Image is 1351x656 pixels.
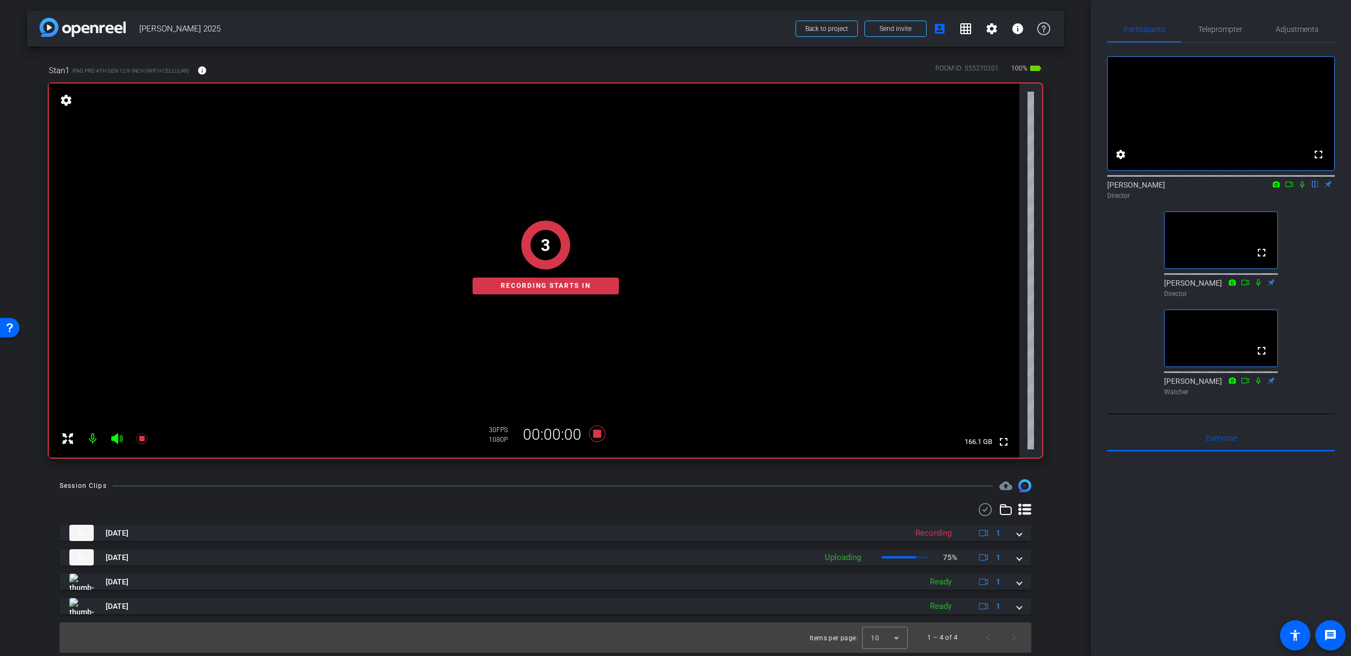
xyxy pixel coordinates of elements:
div: Ready [925,576,957,588]
span: 1 [996,528,1000,539]
div: Ready [925,600,957,613]
img: thumb-nail [69,574,94,590]
mat-icon: settings [985,22,998,35]
mat-icon: grid_on [959,22,972,35]
span: 1 [996,601,1000,612]
span: [DATE] [106,528,128,539]
div: Recording starts in [473,278,619,294]
span: Teleprompter [1198,25,1243,33]
div: Director [1164,289,1278,299]
span: Destinations for your clips [999,479,1012,492]
img: thumb-nail [69,549,94,565]
span: Participants [1124,25,1165,33]
button: Back to project [796,21,858,37]
div: Uploading [819,551,867,564]
button: Previous page [975,625,1001,651]
span: 1 [996,576,1000,588]
p: 75% [943,552,957,563]
span: Send invite [880,24,912,33]
span: Everyone [1206,434,1237,442]
mat-icon: fullscreen [1255,344,1268,357]
div: [PERSON_NAME] [1107,179,1335,201]
img: thumb-nail [69,525,94,541]
img: app-logo [40,18,126,37]
mat-icon: settings [1114,148,1127,161]
span: 1 [996,552,1000,563]
mat-icon: flip [1309,179,1322,189]
mat-icon: message [1324,629,1337,642]
mat-expansion-panel-header: thumb-nail[DATE]Recording1 [60,525,1031,541]
mat-expansion-panel-header: thumb-nail[DATE]Uploading75%1 [60,549,1031,565]
div: Items per page: [810,633,858,644]
mat-expansion-panel-header: thumb-nail[DATE]Ready1 [60,574,1031,590]
div: 3 [541,233,550,258]
mat-expansion-panel-header: thumb-nail[DATE]Ready1 [60,598,1031,614]
mat-icon: fullscreen [1255,246,1268,259]
mat-icon: accessibility [1289,629,1302,642]
span: [DATE] [106,552,128,563]
div: Recording [910,527,957,539]
div: [PERSON_NAME] [1164,376,1278,397]
button: Next page [1001,625,1027,651]
span: [DATE] [106,576,128,588]
div: Director [1107,191,1335,201]
span: Back to project [805,25,848,33]
img: Session clips [1018,479,1031,492]
span: Adjustments [1276,25,1318,33]
mat-icon: cloud_upload [999,479,1012,492]
span: [DATE] [106,601,128,612]
div: Watcher [1164,387,1278,397]
div: Session Clips [60,480,107,491]
mat-icon: fullscreen [1312,148,1325,161]
mat-icon: info [1011,22,1024,35]
span: [PERSON_NAME] 2025 [139,18,789,40]
mat-icon: account_box [933,22,946,35]
div: [PERSON_NAME] [1164,278,1278,299]
div: 1 – 4 of 4 [927,632,958,643]
img: thumb-nail [69,598,94,614]
button: Send invite [864,21,927,37]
